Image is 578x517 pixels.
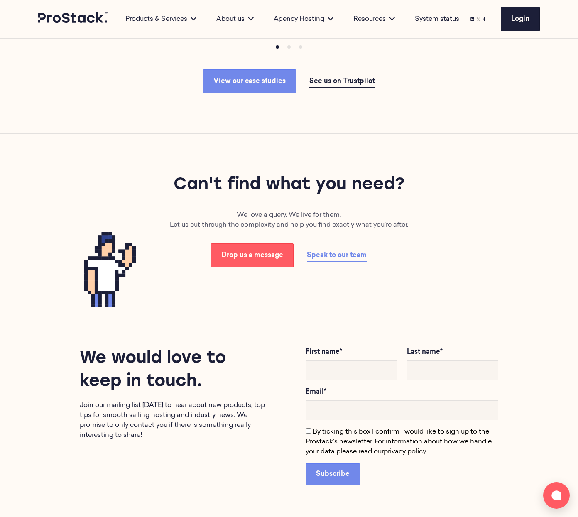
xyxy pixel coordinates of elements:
[203,69,296,93] a: View our case studies
[415,14,459,24] a: System status
[309,76,375,88] a: See us on Trustpilot
[139,210,440,230] p: We love a query. We live for them. Let us cut through the complexity and help you find exactly wh...
[384,448,426,455] a: privacy policy
[115,14,206,24] div: Products & Services
[307,252,367,259] span: Speak to our team
[211,243,294,267] a: Drop us a message
[295,41,306,53] button: Item 2
[307,250,367,262] a: Speak to our team
[306,387,498,397] label: Email*
[543,482,570,509] button: Open chat window
[306,429,492,455] span: By ticking this box I confirm I would like to sign up to the Prostack’s newsletter. For informati...
[306,347,397,357] label: First name*
[80,400,272,440] p: Join our mailing list [DATE] to hear about new products, top tips for smooth sailing hosting and ...
[306,428,311,434] input: By ticking this box I confirm I would like to sign up to the Prostack’s newsletter. For informati...
[306,463,360,485] button: Subscribe
[316,471,350,478] span: Subscribe
[213,78,286,85] span: View our case studies
[206,14,264,24] div: About us
[272,41,283,53] button: Item 0
[221,252,283,259] span: Drop us a message
[139,174,440,197] h2: Can't find what you need?
[283,41,295,53] button: Item 1
[80,347,272,394] h2: We would love to keep in touch.
[501,7,540,31] a: Login
[309,78,375,85] span: See us on Trustpilot
[264,14,343,24] div: Agency Hosting
[343,14,405,24] div: Resources
[511,16,529,22] span: Login
[38,12,109,26] a: Prostack logo
[407,347,498,357] label: Last name*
